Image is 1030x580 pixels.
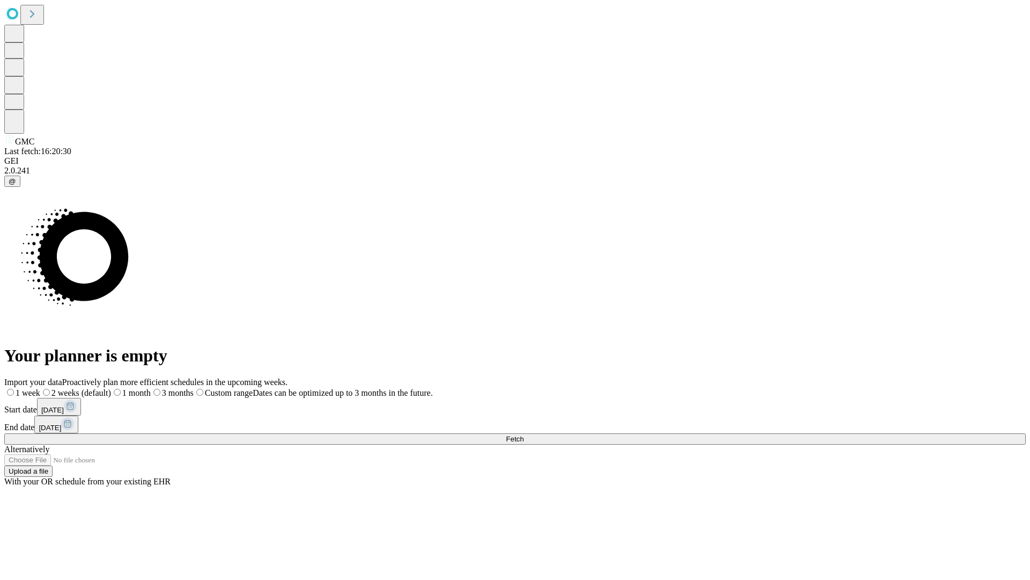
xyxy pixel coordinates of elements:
[16,388,40,397] span: 1 week
[9,177,16,185] span: @
[114,389,121,396] input: 1 month
[196,389,203,396] input: Custom rangeDates can be optimized up to 3 months in the future.
[4,445,49,454] span: Alternatively
[122,388,151,397] span: 1 month
[43,389,50,396] input: 2 weeks (default)
[39,424,61,432] span: [DATE]
[4,398,1026,416] div: Start date
[62,378,288,387] span: Proactively plan more efficient schedules in the upcoming weeks.
[41,406,64,414] span: [DATE]
[4,416,1026,433] div: End date
[37,398,81,416] button: [DATE]
[4,477,171,486] span: With your OR schedule from your existing EHR
[15,137,34,146] span: GMC
[34,416,78,433] button: [DATE]
[205,388,253,397] span: Custom range
[506,435,524,443] span: Fetch
[4,378,62,387] span: Import your data
[253,388,432,397] span: Dates can be optimized up to 3 months in the future.
[4,166,1026,176] div: 2.0.241
[4,346,1026,366] h1: Your planner is empty
[51,388,111,397] span: 2 weeks (default)
[153,389,160,396] input: 3 months
[162,388,194,397] span: 3 months
[7,389,14,396] input: 1 week
[4,147,71,156] span: Last fetch: 16:20:30
[4,466,53,477] button: Upload a file
[4,176,20,187] button: @
[4,156,1026,166] div: GEI
[4,433,1026,445] button: Fetch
